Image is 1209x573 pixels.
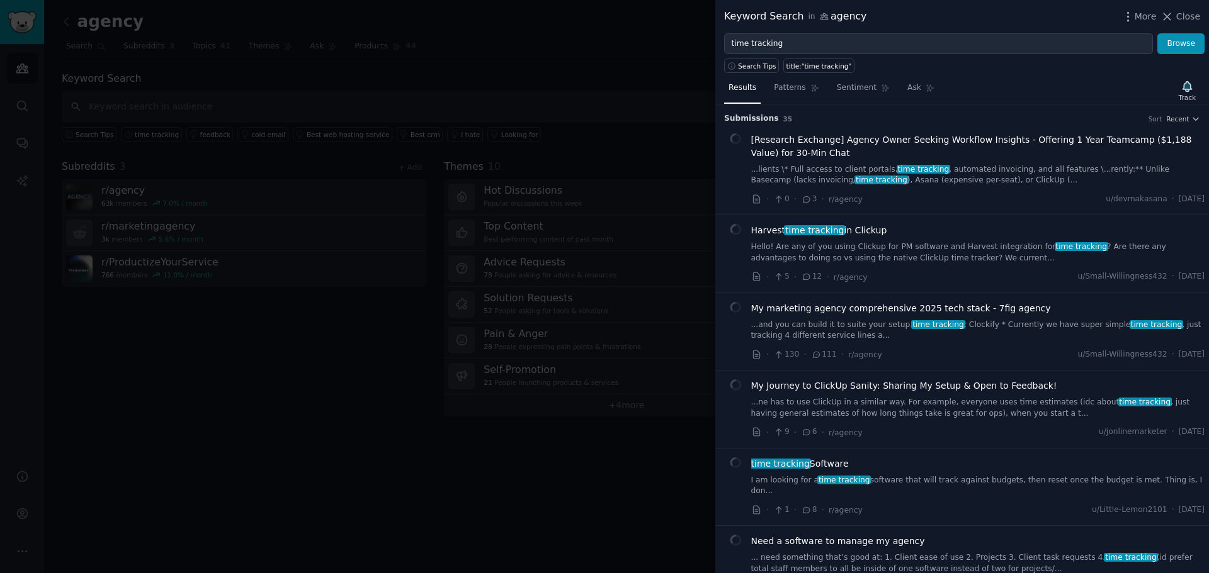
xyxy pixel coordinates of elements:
[854,175,908,184] span: time tracking
[786,62,852,70] div: title:"time tracking"
[1121,10,1157,23] button: More
[724,33,1153,55] input: Try a keyword related to your business
[829,506,863,515] span: r/agency
[1172,349,1174,360] span: ·
[1055,242,1108,251] span: time tracking
[751,133,1205,160] a: [Research Exchange] Agency Owner Seeking Workflow Insights - Offering 1 Year Teamcamp ($1,188 Val...
[751,224,887,237] a: Harvesttime trackingin Clickup
[1179,349,1205,360] span: [DATE]
[907,82,921,94] span: Ask
[1106,194,1167,205] span: u/devmakasana
[773,194,789,205] span: 0
[817,476,871,484] span: time tracking
[766,192,769,206] span: ·
[1077,271,1167,282] span: u/Small-Willingness432
[803,348,806,361] span: ·
[1172,504,1174,516] span: ·
[1092,504,1167,516] span: u/Little-Lemon2101
[801,271,822,282] span: 12
[751,457,849,470] span: Software
[1179,194,1205,205] span: [DATE]
[751,320,1205,342] a: ...and you can build it to suite your setup.time tracking: Clockify * Currently we have super sim...
[1099,426,1167,438] span: u/jonlinemarketer
[751,475,1205,497] a: I am looking for atime trackingsoftware that will track against budgets, then reset once the budg...
[834,273,868,282] span: r/agency
[841,348,844,361] span: ·
[1130,320,1183,329] span: time tracking
[783,58,854,73] a: title:"time tracking"
[848,350,882,359] span: r/agency
[794,270,797,284] span: ·
[751,397,1205,419] a: ...ne has to use ClickUp in a similar way. For example, everyone uses time estimates (idc aboutti...
[1077,349,1167,360] span: u/Small-Willingness432
[897,165,950,174] span: time tracking
[773,504,789,516] span: 1
[783,115,793,123] span: 35
[751,164,1205,186] a: ...lients \* Full access to client portals,time tracking, automated invoicing, and all features \...
[769,78,823,104] a: Patterns
[1172,271,1174,282] span: ·
[766,503,769,516] span: ·
[811,349,837,360] span: 111
[774,82,805,94] span: Patterns
[729,82,756,94] span: Results
[773,271,789,282] span: 5
[911,320,965,329] span: time tracking
[1174,77,1200,104] button: Track
[1166,114,1189,123] span: Recent
[794,503,797,516] span: ·
[801,194,817,205] span: 3
[766,348,769,361] span: ·
[1118,398,1172,406] span: time tracking
[794,192,797,206] span: ·
[751,535,925,548] a: Need a software to manage my agency
[1172,426,1174,438] span: ·
[826,270,829,284] span: ·
[822,503,824,516] span: ·
[903,78,939,104] a: Ask
[751,457,849,470] a: time trackingSoftware
[1179,93,1196,102] div: Track
[1104,553,1157,562] span: time tracking
[751,224,887,237] span: Harvest in Clickup
[1179,271,1205,282] span: [DATE]
[1166,114,1200,123] button: Recent
[829,428,863,437] span: r/agency
[751,302,1051,315] a: My marketing agency comprehensive 2025 tech stack - 7fig agency
[801,426,817,438] span: 6
[1176,10,1200,23] span: Close
[1157,33,1205,55] button: Browse
[750,459,811,469] span: time tracking
[1135,10,1157,23] span: More
[829,195,863,204] span: r/agency
[808,11,815,23] span: in
[1161,10,1200,23] button: Close
[751,379,1057,392] a: My Journey to ClickUp Sanity: Sharing My Setup & Open to Feedback!
[794,426,797,439] span: ·
[784,225,845,235] span: time tracking
[801,504,817,516] span: 8
[1172,194,1174,205] span: ·
[773,349,799,360] span: 130
[1149,114,1162,123] div: Sort
[724,9,866,25] div: Keyword Search agency
[822,192,824,206] span: ·
[724,78,761,104] a: Results
[751,242,1205,264] a: Hello! Are any of you using Clickup for PM software and Harvest integration fortime tracking? Are...
[837,82,877,94] span: Sentiment
[1179,426,1205,438] span: [DATE]
[773,426,789,438] span: 9
[724,58,779,73] button: Search Tips
[724,113,779,125] span: Submission s
[766,426,769,439] span: ·
[1179,504,1205,516] span: [DATE]
[766,270,769,284] span: ·
[738,62,776,70] span: Search Tips
[822,426,824,439] span: ·
[832,78,894,104] a: Sentiment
